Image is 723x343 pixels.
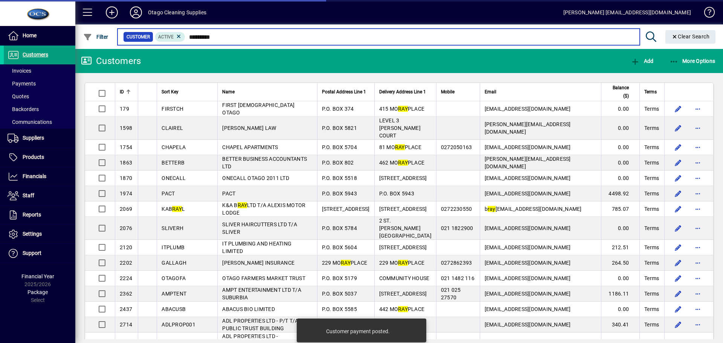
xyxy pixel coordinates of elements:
td: 0.00 [601,271,639,286]
button: Edit [672,272,684,284]
span: 2224 [120,275,132,281]
button: More options [692,122,704,134]
button: Edit [672,141,684,153]
td: 340.41 [601,317,639,332]
span: [EMAIL_ADDRESS][DOMAIN_NAME] [485,175,571,181]
button: Edit [672,122,684,134]
span: 1974 [120,191,132,197]
span: ABACUSB [162,306,186,312]
span: [STREET_ADDRESS] [379,291,427,297]
span: Filter [83,34,108,40]
span: Balance ($) [606,84,629,100]
button: Clear [665,30,716,44]
span: 1754 [120,144,132,150]
button: Edit [672,241,684,253]
span: BETTERB [162,160,185,166]
span: Terms [644,274,659,282]
span: 021 1822900 [441,225,473,231]
span: CLAIREL [162,125,183,131]
span: 1870 [120,175,132,181]
button: More options [692,141,704,153]
td: 212.51 [601,240,639,255]
em: RAY [398,160,408,166]
span: Name [222,88,235,96]
em: RAY [172,206,182,212]
span: [STREET_ADDRESS] [379,206,427,212]
span: [EMAIL_ADDRESS][DOMAIN_NAME] [485,306,571,312]
span: Add [631,58,653,64]
a: Financials [4,167,75,186]
button: More options [692,222,704,234]
td: 785.07 [601,201,639,217]
span: Terms [644,205,659,213]
span: [PERSON_NAME] LAW [222,125,276,131]
span: P.O. BOX 5604 [322,244,357,250]
span: GALLAGH [162,260,186,266]
span: P.O. BOX 5821 [322,125,357,131]
a: Support [4,244,75,263]
em: RAY [395,144,405,150]
span: Package [27,289,48,295]
td: 264.50 [601,255,639,271]
button: More options [692,257,704,269]
span: Backorders [8,106,39,112]
span: 179 [120,106,129,112]
em: RAY [398,106,408,112]
button: More options [692,103,704,115]
em: ray [488,206,496,212]
span: ID [120,88,124,96]
span: [EMAIL_ADDRESS][DOMAIN_NAME] [485,322,571,328]
span: P.O. BOX 5943 [322,191,357,197]
span: Email [485,88,496,96]
span: ONECALL [162,175,186,181]
div: Name [222,88,312,96]
td: 0.00 [601,140,639,155]
span: AMPT ENTERTAINMENT LTD T/A SUBURBIA [222,287,301,300]
button: More options [692,188,704,200]
span: [EMAIL_ADDRESS][DOMAIN_NAME] [485,191,571,197]
button: Edit [672,172,684,184]
span: [EMAIL_ADDRESS][DOMAIN_NAME] [485,244,571,250]
a: Products [4,148,75,167]
span: AMPTENT [162,291,186,297]
span: [EMAIL_ADDRESS][DOMAIN_NAME] [485,260,571,266]
button: Edit [672,319,684,331]
span: 1598 [120,125,132,131]
span: 2 ST. [PERSON_NAME][GEOGRAPHIC_DATA] [379,218,432,239]
span: [STREET_ADDRESS] [379,244,427,250]
div: [PERSON_NAME] [EMAIL_ADDRESS][DOMAIN_NAME] [563,6,691,18]
span: ONECALL OTAGO 2011 LTD [222,175,289,181]
span: 2437 [120,306,132,312]
span: Terms [644,143,659,151]
span: P.O. BOX 374 [322,106,354,112]
span: Sort Key [162,88,178,96]
span: Financial Year [21,273,54,279]
button: Edit [672,203,684,215]
mat-chip: Activation Status: Active [155,32,185,42]
div: Balance ($) [606,84,636,100]
span: [EMAIL_ADDRESS][DOMAIN_NAME] [485,106,571,112]
span: Suppliers [23,135,44,141]
span: [PERSON_NAME] INSURANCE [222,260,294,266]
span: P.O. BOX 5179 [322,275,357,281]
button: More options [692,157,704,169]
span: [EMAIL_ADDRESS][DOMAIN_NAME] [485,144,571,150]
span: ITPLUMB [162,244,185,250]
span: 2714 [120,322,132,328]
span: P.O. BOX 5585 [322,306,357,312]
span: 2362 [120,291,132,297]
span: 415 MO PLACE [379,106,425,112]
span: 2076 [120,225,132,231]
span: b [EMAIL_ADDRESS][DOMAIN_NAME] [485,206,582,212]
span: 0272862393 [441,260,472,266]
span: Customers [23,52,48,58]
a: Communications [4,116,75,128]
span: 229 MO PLACE [379,260,425,266]
a: Knowledge Base [699,2,714,26]
button: Edit [672,303,684,315]
span: P.O. BOX 802 [322,160,354,166]
button: More options [692,319,704,331]
td: 0.00 [601,217,639,240]
a: Suppliers [4,129,75,148]
span: PACT [162,191,175,197]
